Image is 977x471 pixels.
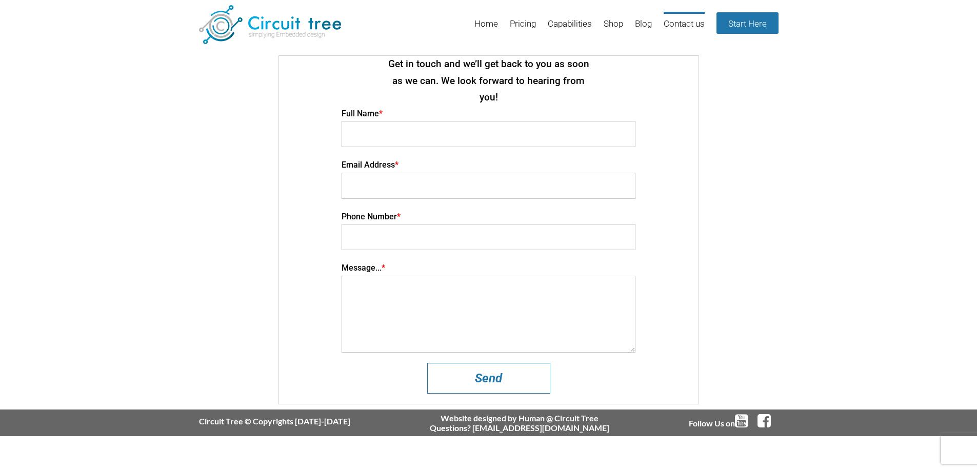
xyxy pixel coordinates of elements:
[342,209,635,224] h4: Phone Number
[716,12,779,34] a: Start Here
[635,12,652,45] a: Blog
[199,416,350,426] div: Circuit Tree © Copyrights [DATE]-[DATE]
[689,413,779,428] div: Follow Us on
[664,12,705,45] a: Contact us
[548,12,592,45] a: Capabilities
[342,157,635,173] h4: Email Address
[342,106,635,121] h4: Full Name
[342,260,635,276] h4: Message...
[384,56,593,106] h2: Get in touch and we’ll get back to you as soon as we can. We look forward to hearing from you!
[604,12,623,45] a: Shop
[199,5,341,44] img: Circuit Tree
[430,413,609,433] div: Website designed by Human @ Circuit Tree Questions? [EMAIL_ADDRESS][DOMAIN_NAME]
[474,12,498,45] a: Home
[427,363,550,394] input: Send
[510,12,536,45] a: Pricing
